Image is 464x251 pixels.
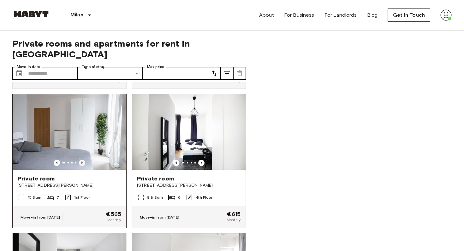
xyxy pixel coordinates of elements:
[284,11,314,19] a: For Business
[259,11,274,19] a: About
[137,175,174,182] span: Private room
[173,160,179,166] button: Previous image
[17,64,40,70] label: Move-in date
[221,67,233,80] button: tune
[440,9,452,21] img: avatar
[106,211,121,217] span: €565
[13,67,26,80] button: Choose date
[13,94,126,170] img: Marketing picture of unit IT-14-018-001-02H
[18,175,55,182] span: Private room
[12,94,127,228] a: Marketing picture of unit IT-14-018-001-02HPrevious imagePrevious imagePrivate room[STREET_ADDRES...
[147,195,163,200] span: 9.8 Sqm
[137,182,241,189] span: [STREET_ADDRESS][PERSON_NAME]
[140,215,179,220] span: Move-in from [DATE]
[388,9,430,22] a: Get in Touch
[21,215,60,220] span: Move-in from [DATE]
[198,160,205,166] button: Previous image
[57,195,59,200] span: 7
[208,67,221,80] button: tune
[12,38,246,60] span: Private rooms and apartments for rent in [GEOGRAPHIC_DATA]
[324,11,357,19] a: For Landlords
[196,195,212,200] span: 4th Floor
[79,160,85,166] button: Previous image
[18,182,121,189] span: [STREET_ADDRESS][PERSON_NAME]
[12,11,50,17] img: Habyt
[147,64,164,70] label: Max price
[28,195,41,200] span: 15 Sqm
[54,160,60,166] button: Previous image
[178,195,181,200] span: 6
[132,94,246,170] img: Marketing picture of unit IT-14-110-001-002
[227,217,241,223] span: Monthly
[233,67,246,80] button: tune
[227,211,241,217] span: €615
[367,11,378,19] a: Blog
[107,217,121,223] span: Monthly
[74,195,90,200] span: 1st Floor
[82,64,104,70] label: Type of stay
[70,11,83,19] p: Milan
[132,94,246,228] a: Marketing picture of unit IT-14-110-001-002Previous imagePrevious imagePrivate room[STREET_ADDRES...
